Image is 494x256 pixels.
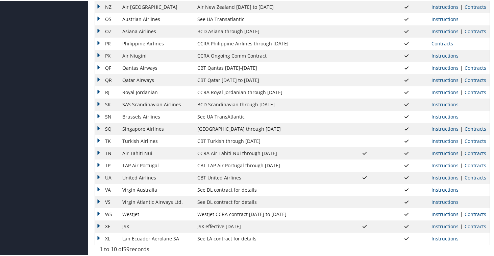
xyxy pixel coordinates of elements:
[95,195,119,208] td: VS
[194,49,344,61] td: CCRA Ongoing Comm Contract
[194,159,344,171] td: CBT TAP Air Portugal through [DATE]
[119,37,194,49] td: Philippine Airlines
[119,49,194,61] td: Air Niugini
[95,208,119,220] td: WS
[459,162,465,168] span: |
[119,208,194,220] td: WestJet
[119,13,194,25] td: Austrian Airlines
[119,110,194,122] td: Brussels Airlines
[119,183,194,195] td: Virgin Australia
[119,122,194,134] td: Singapore Airlines
[95,49,119,61] td: PX
[95,147,119,159] td: TN
[95,61,119,73] td: QF
[95,86,119,98] td: RJ
[119,232,194,244] td: Lan Ecuador Aerolane SA
[194,37,344,49] td: CCRA Philippine Airlines through [DATE]
[431,76,459,83] a: View Ticketing Instructions
[465,64,486,70] a: View Contracts
[95,232,119,244] td: XL
[95,37,119,49] td: PR
[431,125,459,131] a: View Ticketing Instructions
[431,198,459,205] a: View Ticketing Instructions
[465,88,486,95] a: View Contracts
[95,171,119,183] td: UA
[465,222,486,229] a: View Contracts
[459,64,465,70] span: |
[465,210,486,217] a: View Contracts
[194,171,344,183] td: CBT United Airlines
[95,73,119,86] td: QR
[465,162,486,168] a: View Contracts
[95,98,119,110] td: SK
[465,137,486,144] a: View Contracts
[465,76,486,83] a: View Contracts
[431,149,459,156] a: View Ticketing Instructions
[194,195,344,208] td: See DL contract for details
[431,174,459,180] a: View Ticketing Instructions
[459,27,465,34] span: |
[119,98,194,110] td: SAS Scandinavian Airlines
[194,98,344,110] td: BCD Scandinavian through [DATE]
[431,101,459,107] a: View Ticketing Instructions
[194,183,344,195] td: See DL contract for details
[95,13,119,25] td: OS
[465,174,486,180] a: View Contracts
[431,210,459,217] a: View Ticketing Instructions
[119,195,194,208] td: Virgin Atlantic Airways Ltd.
[100,244,189,256] div: 1 to 10 of records
[194,134,344,147] td: CBT Turkish through [DATE]
[431,40,453,46] a: View Contracts
[431,222,459,229] a: View Ticketing Instructions
[194,220,344,232] td: JSX effective [DATE]
[95,110,119,122] td: SN
[194,147,344,159] td: CCRA Air Tahiti Nui through [DATE]
[459,3,465,9] span: |
[119,0,194,13] td: Air [GEOGRAPHIC_DATA]
[194,208,344,220] td: WestJet CCRA contract [DATE] to [DATE]
[119,61,194,73] td: Qantas Airways
[119,147,194,159] td: Air Tahiti Nui
[465,125,486,131] a: View Contracts
[431,113,459,119] a: View Ticketing Instructions
[459,88,465,95] span: |
[95,122,119,134] td: SQ
[95,159,119,171] td: TP
[459,210,465,217] span: |
[119,86,194,98] td: Royal Jordanian
[95,134,119,147] td: TK
[119,159,194,171] td: TAP Air Portugal
[95,25,119,37] td: OZ
[95,183,119,195] td: VA
[194,13,344,25] td: See UA Transatlantic
[465,27,486,34] a: View Contracts
[95,220,119,232] td: XE
[459,222,465,229] span: |
[119,25,194,37] td: Asiana Airlines
[194,61,344,73] td: CBT Qantas [DATE]-[DATE]
[465,149,486,156] a: View Contracts
[194,73,344,86] td: CBT Qatar [DATE] to [DATE]
[459,76,465,83] span: |
[431,3,459,9] a: View Ticketing Instructions
[194,25,344,37] td: BCD Asiana through [DATE]
[119,134,194,147] td: Turkish Airlines
[194,232,344,244] td: See LA contract for details
[459,137,465,144] span: |
[194,110,344,122] td: See UA TransAtlantic
[123,245,129,252] span: 59
[194,0,344,13] td: Air New Zealand [DATE] to [DATE]
[119,171,194,183] td: United Airlines
[431,137,459,144] a: View Ticketing Instructions
[431,235,459,241] a: View Ticketing Instructions
[459,174,465,180] span: |
[431,15,459,22] a: View Ticketing Instructions
[119,220,194,232] td: JSX
[194,122,344,134] td: [GEOGRAPHIC_DATA] through [DATE]
[431,64,459,70] a: View Ticketing Instructions
[459,149,465,156] span: |
[465,3,486,9] a: View Contracts
[119,73,194,86] td: Qatar Airways
[431,88,459,95] a: View Ticketing Instructions
[95,0,119,13] td: NZ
